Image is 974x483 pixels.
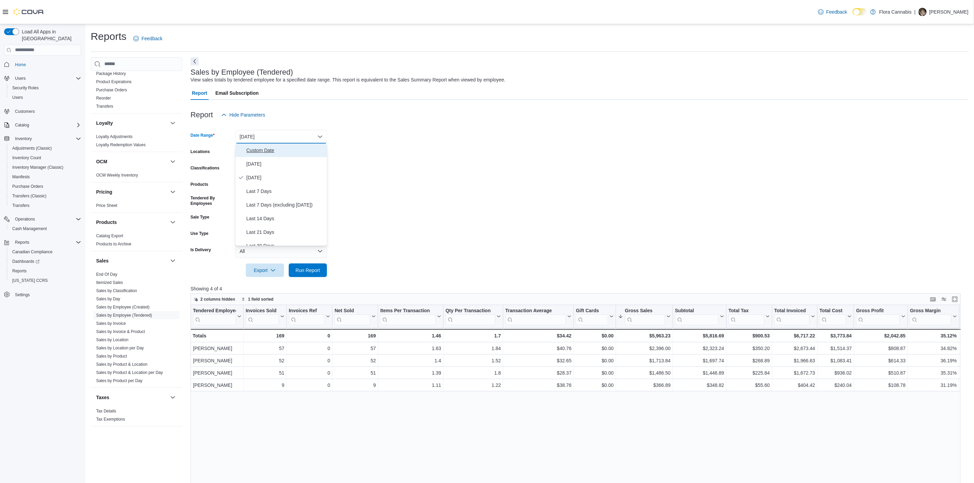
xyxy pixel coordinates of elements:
[193,307,236,314] div: Tendered Employee
[96,313,152,318] a: Sales by Employee (Tendered)
[10,154,81,162] span: Inventory Count
[96,120,113,126] h3: Loyalty
[96,219,167,226] button: Products
[334,307,376,325] button: Net Sold
[774,307,815,325] button: Total Invoiced
[246,307,279,314] div: Invoices Sold
[10,225,81,233] span: Cash Management
[96,71,126,76] a: Package History
[289,307,325,325] div: Invoices Ref
[910,307,951,325] div: Gross Margin
[246,332,284,340] div: 169
[334,332,376,340] div: 169
[12,61,29,69] a: Home
[910,307,957,325] button: Gross Margin
[446,332,501,340] div: 1.7
[246,307,284,325] button: Invoices Sold
[91,133,182,152] div: Loyalty
[10,163,66,171] a: Inventory Manager (Classic)
[334,344,376,352] div: 57
[246,357,284,365] div: 52
[193,307,241,325] button: Tendered Employee
[96,321,126,326] span: Sales by Invoice
[7,224,84,233] button: Cash Management
[96,188,167,195] button: Pricing
[15,122,29,128] span: Catalog
[96,79,132,85] span: Product Expirations
[446,307,501,325] button: Qty Per Transaction
[380,332,441,340] div: 1.46
[10,182,46,191] a: Purchase Orders
[820,307,852,325] button: Total Cost
[729,344,770,352] div: $350.20
[7,276,84,285] button: [US_STATE] CCRS
[675,307,724,325] button: Subtotal
[191,182,208,187] label: Products
[10,192,49,200] a: Transfers (Classic)
[219,108,268,122] button: Hide Parameters
[191,57,199,65] button: Next
[618,332,671,340] div: $5,963.23
[7,191,84,201] button: Transfers (Classic)
[12,174,30,180] span: Manifests
[334,307,370,325] div: Net Sold
[820,332,852,340] div: $3,773.84
[334,307,370,314] div: Net Sold
[96,95,111,101] span: Reorder
[12,184,43,189] span: Purchase Orders
[96,242,131,246] a: Products to Archive
[236,130,327,144] button: [DATE]
[96,337,129,343] span: Sales by Location
[12,268,27,274] span: Reports
[96,142,146,148] span: Loyalty Redemption Values
[12,215,81,223] span: Operations
[1,120,84,130] button: Catalog
[446,307,495,325] div: Qty Per Transaction
[96,378,143,383] a: Sales by Product per Day
[505,307,571,325] button: Transaction Average
[12,215,38,223] button: Operations
[191,68,293,76] h3: Sales by Employee (Tendered)
[774,357,815,365] div: $1,966.63
[141,35,162,42] span: Feedback
[10,276,81,285] span: Washington CCRS
[96,87,127,93] span: Purchase Orders
[10,154,44,162] a: Inventory Count
[505,344,571,352] div: $40.76
[96,394,167,401] button: Taxes
[576,344,614,352] div: $0.00
[10,144,55,152] a: Adjustments (Classic)
[12,107,81,116] span: Customers
[246,173,324,182] span: [DATE]
[289,357,330,365] div: 0
[169,393,177,402] button: Taxes
[96,233,123,239] span: Catalog Export
[505,307,566,314] div: Transaction Average
[12,238,32,246] button: Reports
[131,32,165,45] a: Feedback
[96,79,132,84] a: Product Expirations
[96,280,123,285] a: Itemized Sales
[96,134,133,139] a: Loyalty Adjustments
[820,307,846,325] div: Total Cost
[380,307,436,325] div: Items Per Transaction
[15,292,30,298] span: Settings
[675,344,724,352] div: $2,323.24
[246,307,279,325] div: Invoices Sold
[96,96,111,101] a: Reorder
[96,203,117,208] a: Price Sheet
[246,344,284,352] div: 57
[12,95,23,100] span: Users
[169,218,177,226] button: Products
[856,307,900,314] div: Gross Profit
[200,297,235,302] span: 2 columns hidden
[12,249,53,255] span: Canadian Compliance
[12,60,81,69] span: Home
[10,144,81,152] span: Adjustments (Classic)
[774,344,815,352] div: $2,673.44
[169,157,177,166] button: OCM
